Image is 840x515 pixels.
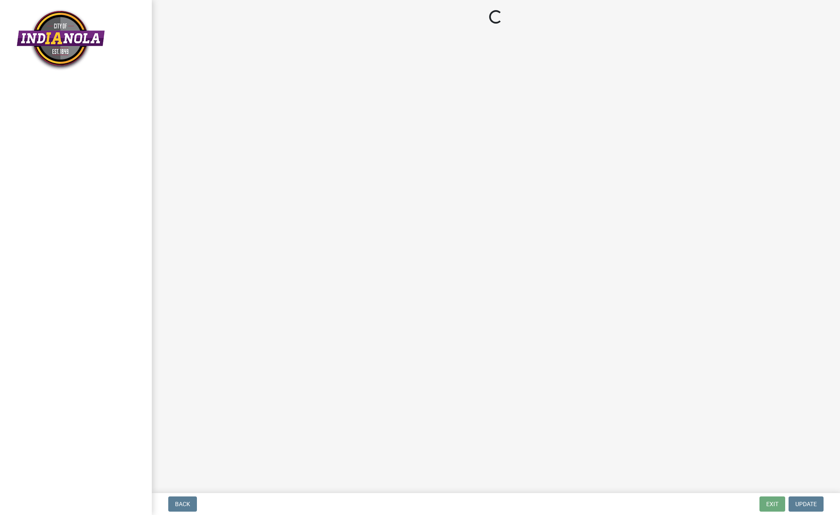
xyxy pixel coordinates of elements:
span: Back [175,501,190,507]
button: Update [789,496,824,512]
span: Update [795,501,817,507]
button: Exit [759,496,785,512]
button: Back [168,496,197,512]
img: City of Indianola, Iowa [17,9,105,71]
